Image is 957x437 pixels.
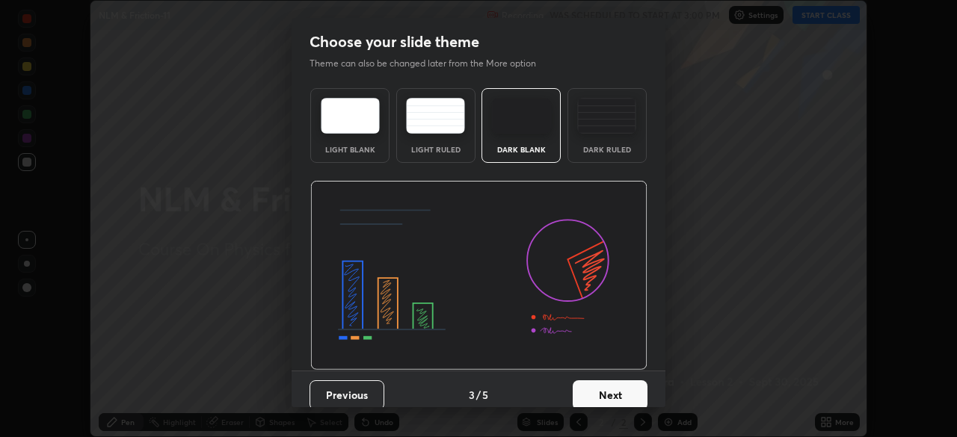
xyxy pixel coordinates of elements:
h4: 3 [469,387,475,403]
img: lightTheme.e5ed3b09.svg [321,98,380,134]
div: Dark Ruled [577,146,637,153]
img: lightRuledTheme.5fabf969.svg [406,98,465,134]
h4: / [476,387,481,403]
button: Previous [310,380,384,410]
div: Light Ruled [406,146,466,153]
h2: Choose your slide theme [310,32,479,52]
div: Light Blank [320,146,380,153]
h4: 5 [482,387,488,403]
div: Dark Blank [491,146,551,153]
img: darkTheme.f0cc69e5.svg [492,98,551,134]
button: Next [573,380,647,410]
p: Theme can also be changed later from the More option [310,57,552,70]
img: darkThemeBanner.d06ce4a2.svg [310,181,647,371]
img: darkRuledTheme.de295e13.svg [577,98,636,134]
